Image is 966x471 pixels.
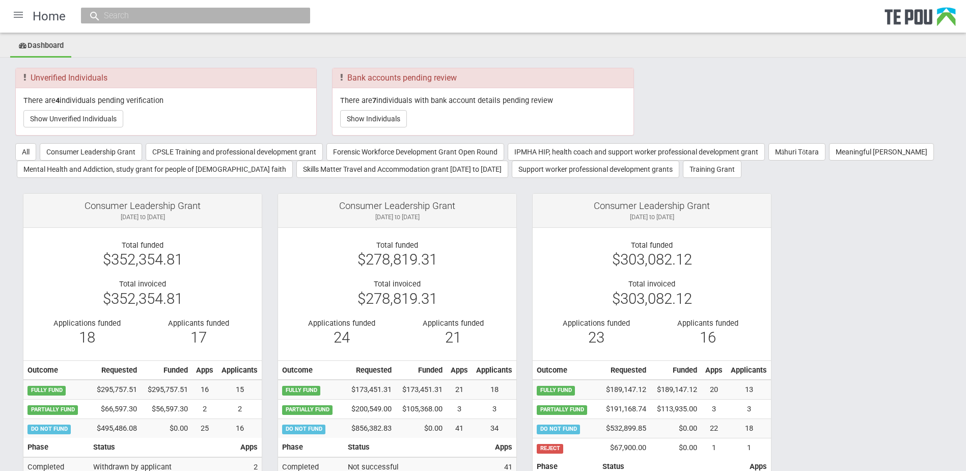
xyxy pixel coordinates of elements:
[192,380,217,399] td: 16
[540,201,763,211] div: Consumer Leadership Grant
[597,419,650,438] td: $532,899.85
[217,360,262,380] th: Applicants
[372,96,376,105] b: 7
[141,400,192,419] td: $56,597.30
[650,438,701,457] td: $0.00
[286,213,509,222] div: [DATE] to [DATE]
[829,143,934,161] button: Meaningful [PERSON_NAME]
[343,419,396,438] td: $856,382.83
[727,380,771,399] td: 13
[27,405,78,414] span: PARTIALLY FUND
[396,419,447,438] td: $0.00
[31,279,254,289] div: Total invoiced
[88,380,141,399] td: $295,757.51
[537,425,580,434] span: DO NOT FUND
[343,360,396,380] th: Requested
[278,360,343,380] th: Outcome
[217,400,262,419] td: 2
[405,333,501,342] div: 21
[282,386,320,395] span: FULLY FUND
[540,279,763,289] div: Total invoiced
[447,360,472,380] th: Apps
[286,279,509,289] div: Total invoiced
[10,35,71,58] a: Dashboard
[31,294,254,303] div: $352,354.81
[17,161,293,178] button: Mental Health and Addiction, study grant for people of [DEMOGRAPHIC_DATA] faith
[286,255,509,264] div: $278,819.31
[727,438,771,457] td: 1
[540,241,763,250] div: Total funded
[286,201,509,211] div: Consumer Leadership Grant
[141,360,192,380] th: Funded
[217,380,262,399] td: 15
[286,241,509,250] div: Total funded
[146,143,323,161] button: CPSLE Training and professional development grant
[405,319,501,328] div: Applicants funded
[650,380,701,399] td: $189,147.12
[533,360,597,380] th: Outcome
[537,386,575,395] span: FULLY FUND
[293,333,390,342] div: 24
[340,96,625,105] p: There are individuals with bank account details pending review
[537,405,587,414] span: PARTIALLY FUND
[23,110,123,127] button: Show Unverified Individuals
[278,438,344,457] th: Phase
[27,425,71,434] span: DO NOT FUND
[472,360,516,380] th: Applicants
[659,319,756,328] div: Applicants funded
[23,96,309,105] p: There are individuals pending verification
[39,333,135,342] div: 18
[296,161,508,178] button: Skills Matter Travel and Accommodation grant [DATE] to [DATE]
[548,333,644,342] div: 23
[727,400,771,419] td: 3
[31,255,254,264] div: $352,354.81
[701,438,727,457] td: 1
[540,255,763,264] div: $303,082.12
[89,438,236,457] th: Status
[343,400,396,419] td: $200,549.00
[396,380,447,399] td: $173,451.31
[650,360,701,380] th: Funded
[101,10,280,21] input: Search
[56,96,60,105] b: 4
[548,319,644,328] div: Applications funded
[31,241,254,250] div: Total funded
[88,400,141,419] td: $66,597.30
[141,419,192,438] td: $0.00
[472,400,516,419] td: 3
[701,419,727,438] td: 22
[472,419,516,438] td: 34
[286,294,509,303] div: $278,819.31
[597,400,650,419] td: $191,168.74
[727,360,771,380] th: Applicants
[88,360,141,380] th: Requested
[192,360,217,380] th: Apps
[447,419,472,438] td: 41
[282,405,333,414] span: PARTIALLY FUND
[141,380,192,399] td: $295,757.51
[326,143,504,161] button: Forensic Workforce Development Grant Open Round
[236,438,262,457] th: Apps
[150,319,246,328] div: Applicants funded
[508,143,765,161] button: IPMHA HIP, health coach and support worker professional development grant
[727,419,771,438] td: 18
[344,438,491,457] th: Status
[472,380,516,399] td: 18
[23,360,88,380] th: Outcome
[40,143,142,161] button: Consumer Leadership Grant
[192,419,217,438] td: 25
[88,419,141,438] td: $495,486.08
[39,319,135,328] div: Applications funded
[192,400,217,419] td: 2
[701,360,727,380] th: Apps
[27,386,66,395] span: FULLY FUND
[597,438,650,457] td: $67,900.00
[650,419,701,438] td: $0.00
[597,380,650,399] td: $189,147.12
[15,143,36,161] button: All
[512,161,679,178] button: Support worker professional development grants
[701,400,727,419] td: 3
[23,438,89,457] th: Phase
[396,360,447,380] th: Funded
[31,213,254,222] div: [DATE] to [DATE]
